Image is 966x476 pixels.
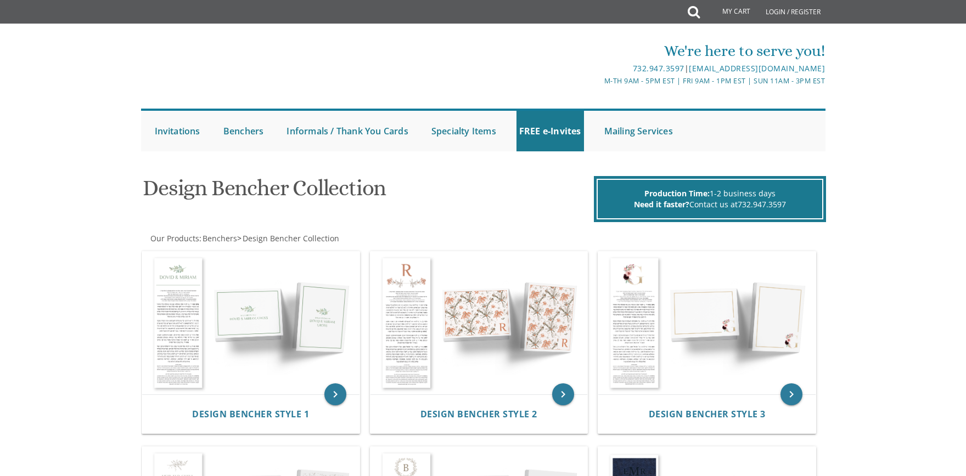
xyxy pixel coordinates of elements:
[420,409,537,420] a: Design Bencher Style 2
[597,179,823,219] div: 1-2 business days Contact us at
[142,252,360,394] img: Design Bencher Style 1
[237,233,339,243] span: >
[649,409,766,420] a: Design Bencher Style 3
[602,111,676,151] a: Mailing Services
[516,111,584,151] a: FREE e-Invites
[149,233,199,243] a: Our Products
[369,62,825,75] div: |
[201,233,237,243] a: Benchers
[370,252,588,394] img: Design Bencher Style 2
[241,233,339,243] a: Design Bencher Collection
[633,63,684,73] a: 732.947.3597
[221,111,267,151] a: Benchers
[243,233,339,243] span: Design Bencher Collection
[141,233,484,244] div: :
[689,63,825,73] a: [EMAIL_ADDRESS][DOMAIN_NAME]
[738,199,786,209] a: 732.947.3597
[369,40,825,62] div: We're here to serve you!
[203,233,237,243] span: Benchers
[780,383,802,405] a: keyboard_arrow_right
[644,188,710,199] span: Production Time:
[634,199,689,209] span: Need it faster?
[649,408,766,420] span: Design Bencher Style 3
[143,176,591,208] h1: Design Bencher Collection
[152,111,203,151] a: Invitations
[284,111,411,151] a: Informals / Thank You Cards
[192,409,309,420] a: Design Bencher Style 1
[552,383,574,405] a: keyboard_arrow_right
[192,408,309,420] span: Design Bencher Style 1
[598,252,816,394] img: Design Bencher Style 3
[324,383,346,405] a: keyboard_arrow_right
[699,1,758,23] a: My Cart
[420,408,537,420] span: Design Bencher Style 2
[429,111,499,151] a: Specialty Items
[369,75,825,87] div: M-Th 9am - 5pm EST | Fri 9am - 1pm EST | Sun 11am - 3pm EST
